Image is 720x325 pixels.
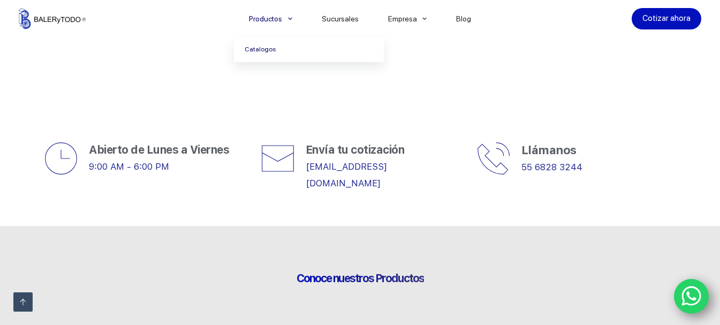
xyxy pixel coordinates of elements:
a: [EMAIL_ADDRESS][DOMAIN_NAME] [306,161,387,188]
span: Envía tu cotización [306,143,405,156]
a: WhatsApp [674,279,709,314]
span: Conoce nuestros Productos [297,271,424,285]
span: 9:00 AM - 6:00 PM [89,161,169,172]
a: 55 6828 3244 [521,162,582,172]
img: Balerytodo [19,9,86,29]
a: Catalogos [234,37,384,62]
span: Abierto de Lunes a Viernes [89,143,229,156]
span: Llámanos [521,143,577,157]
a: Cotizar ahora [632,8,701,29]
a: Ir arriba [13,292,33,312]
